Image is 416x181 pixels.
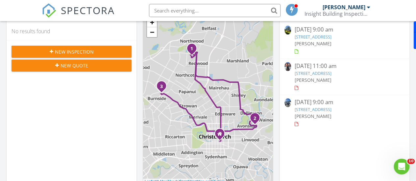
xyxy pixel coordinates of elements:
[160,84,163,89] i: 3
[12,46,132,57] button: New Inspection
[284,62,291,71] img: 9326472%2Fcover_photos%2Fsgha5HqpjYwOl0uD1JaX%2Fsmall.9326472-1756171271964
[255,118,259,122] div: 34 Dunarnan St, Christchurch, Canterbury Region 8061
[190,47,193,51] i: 1
[407,159,415,164] span: 10
[61,62,88,69] span: New Quote
[12,59,132,71] button: New Quote
[284,26,404,55] a: [DATE] 9:00 am [STREET_ADDRESS] [PERSON_NAME]
[294,77,331,83] span: [PERSON_NAME]
[192,48,196,52] div: 18 Woodhurst Dr, Christchurch, Canterbury Region 8051
[7,22,136,40] div: No results found
[42,9,115,23] a: SPECTORA
[294,26,394,34] div: [DATE] 9:00 am
[55,48,94,55] span: New Inspection
[147,17,157,27] a: Zoom in
[294,70,331,76] a: [STREET_ADDRESS]
[305,11,370,17] div: Insight Building Inspections
[294,98,394,106] div: [DATE] 9:00 am
[294,40,331,47] span: [PERSON_NAME]
[394,159,409,174] iframe: Intercom live chat
[161,86,165,90] div: 69 Gregan Cres, Christchurch, Canterbury Region 8053
[284,98,291,107] img: 9343016%2Fcover_photos%2Fun6iH0SpACKm1LD9qK01%2Fsmall.9343016-1756247547590
[61,3,115,17] span: SPECTORA
[284,26,291,34] img: 9342938%2Fcover_photos%2FV9RkYtpnGlH2MoYCGXhO%2Fsmall.9342938-1756073416038
[294,34,331,40] a: [STREET_ADDRESS]
[42,3,56,18] img: The Best Home Inspection Software - Spectora
[149,4,281,17] input: Search everything...
[284,98,404,127] a: [DATE] 9:00 am [STREET_ADDRESS] [PERSON_NAME]
[294,113,331,119] span: [PERSON_NAME]
[254,116,256,121] i: 2
[323,4,365,11] div: [PERSON_NAME]
[294,106,331,112] a: [STREET_ADDRESS]
[284,62,404,91] a: [DATE] 11:00 am [STREET_ADDRESS] [PERSON_NAME]
[147,27,157,37] a: Zoom out
[294,62,394,70] div: [DATE] 11:00 am
[220,133,224,137] div: 146a Lichfield St, Christchurch CANTERBURY 8023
